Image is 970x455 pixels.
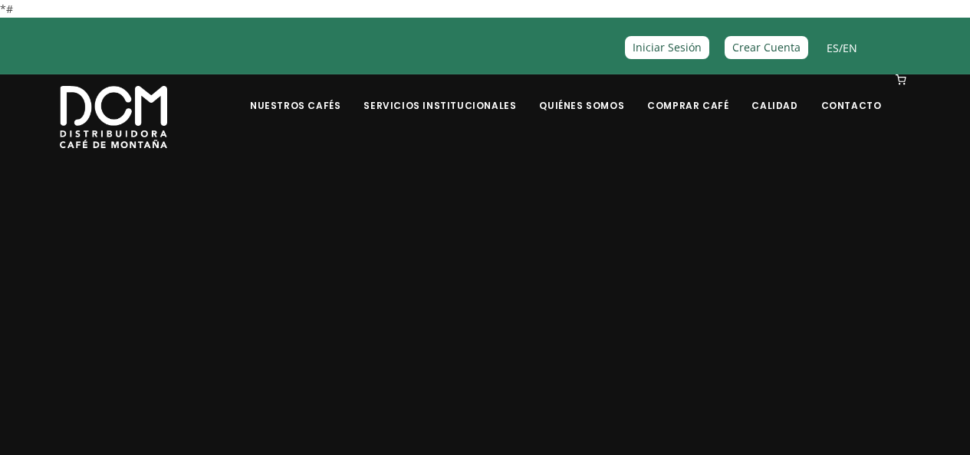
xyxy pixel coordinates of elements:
a: ES [827,41,839,55]
a: Crear Cuenta [725,36,808,58]
span: / [827,39,857,57]
a: Contacto [812,76,891,112]
a: Servicios Institucionales [354,76,525,112]
a: Iniciar Sesión [625,36,709,58]
a: EN [843,41,857,55]
a: Quiénes Somos [530,76,633,112]
a: Nuestros Cafés [241,76,350,112]
a: Calidad [742,76,807,112]
a: Comprar Café [638,76,738,112]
